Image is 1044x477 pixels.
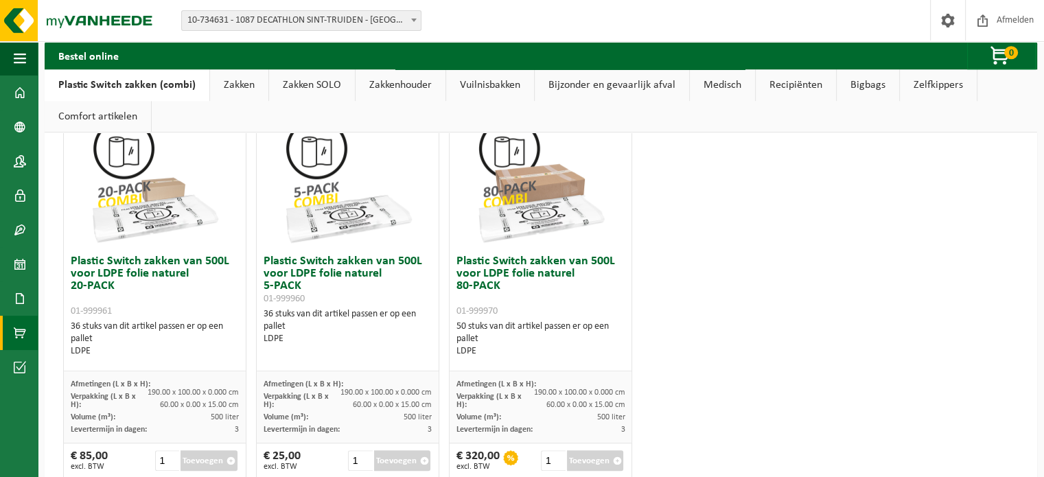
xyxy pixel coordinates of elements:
span: 01-999961 [71,306,112,316]
div: € 320,00 [456,450,500,471]
input: 1 [541,450,566,471]
div: € 85,00 [71,450,108,471]
span: 3 [620,426,625,434]
a: Zakkenhouder [356,69,445,101]
a: Medisch [690,69,755,101]
span: 60.00 x 0.00 x 15.00 cm [160,401,239,409]
a: Zakken SOLO [269,69,355,101]
a: Bijzonder en gevaarlijk afval [535,69,689,101]
span: 0 [1004,46,1018,59]
div: LDPE [71,345,239,358]
div: LDPE [456,345,625,358]
span: Levertermijn in dagen: [264,426,340,434]
span: 60.00 x 0.00 x 15.00 cm [353,401,432,409]
a: Plastic Switch zakken (combi) [45,69,209,101]
div: 36 stuks van dit artikel passen er op een pallet [264,308,432,345]
span: Afmetingen (L x B x H): [71,380,150,388]
input: 1 [155,450,180,471]
button: Toevoegen [374,450,431,471]
span: 190.00 x 100.00 x 0.000 cm [340,388,432,397]
span: Verpakking (L x B x H): [456,393,522,409]
div: 36 stuks van dit artikel passen er op een pallet [71,321,239,358]
img: 01-999961 [86,111,224,248]
span: Volume (m³): [264,413,308,421]
span: 500 liter [596,413,625,421]
a: Zelfkippers [900,69,977,101]
a: Bigbags [837,69,899,101]
h2: Bestel online [45,42,132,69]
span: Afmetingen (L x B x H): [456,380,536,388]
button: 0 [967,42,1036,69]
span: 60.00 x 0.00 x 15.00 cm [546,401,625,409]
span: excl. BTW [456,463,500,471]
span: excl. BTW [71,463,108,471]
span: 190.00 x 100.00 x 0.000 cm [533,388,625,397]
img: 01-999970 [472,111,610,248]
a: Vuilnisbakken [446,69,534,101]
div: LDPE [264,333,432,345]
h3: Plastic Switch zakken van 500L voor LDPE folie naturel 80-PACK [456,255,625,317]
span: 01-999970 [456,306,498,316]
span: 10-734631 - 1087 DECATHLON SINT-TRUIDEN - SINT-TRUIDEN [181,10,421,31]
h3: Plastic Switch zakken van 500L voor LDPE folie naturel 20-PACK [71,255,239,317]
button: Toevoegen [181,450,237,471]
span: Volume (m³): [456,413,501,421]
a: Recipiënten [756,69,836,101]
span: Volume (m³): [71,413,115,421]
span: Verpakking (L x B x H): [264,393,329,409]
button: Toevoegen [567,450,624,471]
h3: Plastic Switch zakken van 500L voor LDPE folie naturel 5-PACK [264,255,432,305]
span: Verpakking (L x B x H): [71,393,136,409]
span: 01-999960 [264,294,305,304]
span: excl. BTW [264,463,301,471]
input: 1 [348,450,373,471]
span: 10-734631 - 1087 DECATHLON SINT-TRUIDEN - SINT-TRUIDEN [182,11,421,30]
span: 3 [428,426,432,434]
a: Comfort artikelen [45,101,151,132]
span: 500 liter [404,413,432,421]
span: 190.00 x 100.00 x 0.000 cm [148,388,239,397]
div: 50 stuks van dit artikel passen er op een pallet [456,321,625,358]
span: Afmetingen (L x B x H): [264,380,343,388]
span: Levertermijn in dagen: [71,426,147,434]
span: Levertermijn in dagen: [456,426,533,434]
img: 01-999960 [279,111,417,248]
span: 3 [235,426,239,434]
div: € 25,00 [264,450,301,471]
a: Zakken [210,69,268,101]
span: 500 liter [211,413,239,421]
